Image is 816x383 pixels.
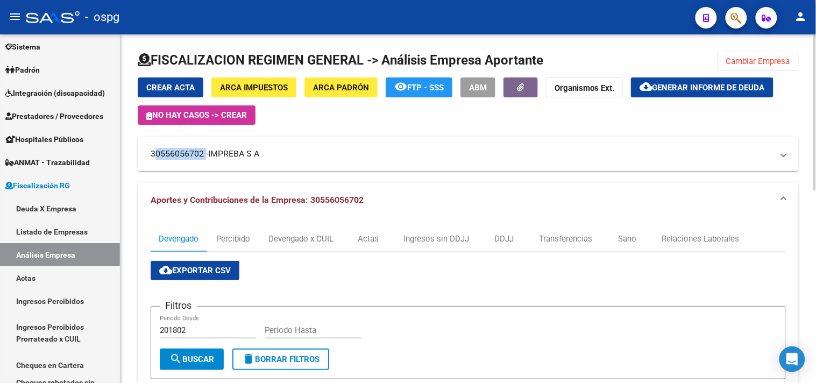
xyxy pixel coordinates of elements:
mat-icon: remove_red_eye [394,80,407,93]
mat-icon: cloud_download [640,80,652,93]
span: - ospg [85,5,119,29]
div: Actas [358,233,379,245]
span: Borrar Filtros [242,354,320,364]
span: ARCA Padrón [313,83,369,93]
mat-icon: person [794,10,807,23]
div: Transferencias [539,233,592,245]
div: Relaciones Laborales [662,233,740,245]
span: Fiscalización RG [5,180,70,191]
button: Buscar [160,349,224,370]
button: FTP - SSS [386,77,452,97]
button: Exportar CSV [151,261,239,280]
button: ARCA Padrón [304,77,378,97]
h3: Filtros [160,298,197,313]
span: FTP - SSS [407,83,444,93]
mat-panel-title: 30556056702 - [151,148,773,160]
mat-icon: search [169,352,182,365]
span: Cambiar Empresa [726,56,790,66]
div: Sano [618,233,636,245]
span: Crear Acta [146,83,195,93]
mat-icon: menu [9,10,22,23]
span: ANMAT - Trazabilidad [5,157,90,168]
button: No hay casos -> Crear [138,105,256,125]
button: Generar informe de deuda [631,77,774,97]
mat-icon: cloud_download [159,264,172,276]
div: DDJJ [494,233,514,245]
span: Aportes y Contribuciones de la Empresa: 30556056702 [151,195,364,205]
button: ARCA Impuestos [211,77,296,97]
span: IMPREBA S A [208,148,259,160]
div: Devengado x CUIL [268,233,334,245]
mat-expansion-panel-header: Aportes y Contribuciones de la Empresa: 30556056702 [138,183,799,217]
span: Generar informe de deuda [652,83,765,93]
div: Ingresos sin DDJJ [403,233,469,245]
mat-expansion-panel-header: 30556056702 -IMPREBA S A [138,137,799,171]
span: Buscar [169,354,214,364]
span: ABM [469,83,487,93]
span: Padrón [5,64,40,76]
button: Cambiar Empresa [718,52,799,71]
button: ABM [460,77,495,97]
span: Prestadores / Proveedores [5,110,103,122]
button: Borrar Filtros [232,349,329,370]
div: Devengado [159,233,198,245]
span: Exportar CSV [159,266,231,275]
span: No hay casos -> Crear [146,110,247,120]
div: Percibido [217,233,251,245]
span: ARCA Impuestos [220,83,288,93]
span: Hospitales Públicos [5,133,83,145]
span: Integración (discapacidad) [5,87,105,99]
span: Sistema [5,41,40,53]
button: Crear Acta [138,77,203,97]
button: Organismos Ext. [546,77,623,97]
h1: FISCALIZACION REGIMEN GENERAL -> Análisis Empresa Aportante [138,52,543,69]
mat-icon: delete [242,352,255,365]
strong: Organismos Ext. [555,83,614,93]
div: Open Intercom Messenger [779,346,805,372]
